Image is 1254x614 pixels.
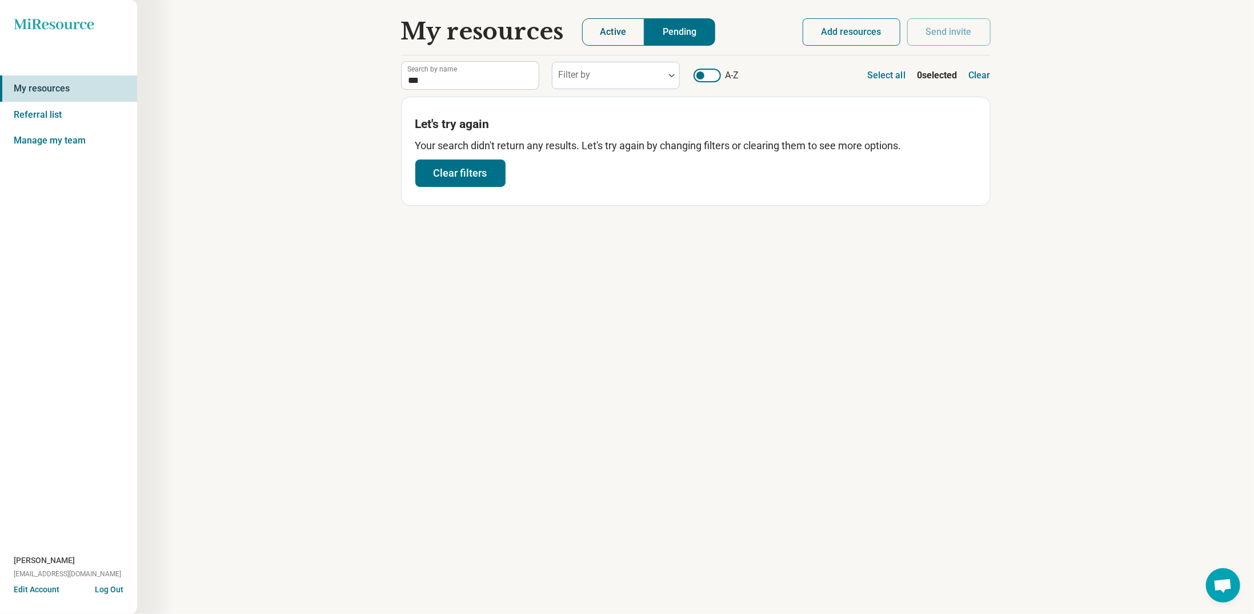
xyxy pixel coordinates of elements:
span: [EMAIL_ADDRESS][DOMAIN_NAME] [14,569,121,579]
h1: My resources [401,18,564,46]
button: Edit Account [14,584,59,596]
a: Open chat [1206,568,1240,603]
button: Pending [644,18,715,46]
button: Send invite [907,18,991,46]
button: Log Out [95,584,123,593]
b: 0 selected [917,69,957,82]
button: Active [582,18,645,46]
label: A-Z [694,69,739,82]
button: Clear filters [415,160,506,187]
h2: Let's try again [415,115,976,134]
label: Search by name [408,66,458,73]
button: Clear [968,62,991,89]
label: Filter by [559,69,591,80]
p: Your search didn't return any results. Let's try again by changing filters or clearing them to se... [415,138,976,153]
span: [PERSON_NAME] [14,555,75,567]
button: Select all [867,62,906,89]
button: Add resources [803,18,900,46]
